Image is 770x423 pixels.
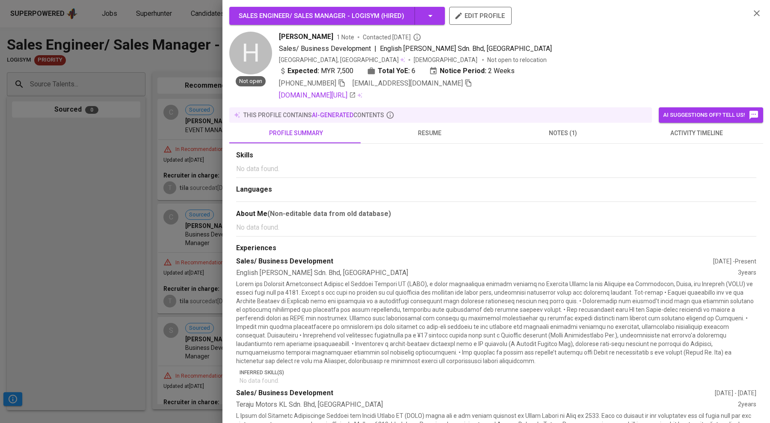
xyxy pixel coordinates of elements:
[713,257,756,266] div: [DATE] - Present
[414,56,479,64] span: [DEMOGRAPHIC_DATA]
[456,10,505,21] span: edit profile
[234,128,358,139] span: profile summary
[279,56,405,64] div: [GEOGRAPHIC_DATA], [GEOGRAPHIC_DATA]
[715,389,756,397] div: [DATE] - [DATE]
[738,268,756,278] div: 3 years
[501,128,625,139] span: notes (1)
[279,90,356,101] a: [DOMAIN_NAME][URL]
[236,164,756,174] p: No data found.
[239,12,404,20] span: Sales Engineer/ Sales Manager - LogiSym ( Hired )
[236,257,713,266] div: Sales/ Business Development
[243,111,384,119] p: this profile contains contents
[236,243,756,253] div: Experiences
[312,112,353,118] span: AI-generated
[413,33,421,41] svg: By Malaysia recruiter
[440,66,486,76] b: Notice Period:
[449,12,512,19] a: edit profile
[738,400,756,410] div: 2 years
[380,44,552,53] span: English [PERSON_NAME] Sdn. Bhd, [GEOGRAPHIC_DATA]
[279,32,333,42] span: [PERSON_NAME]
[287,66,319,76] b: Expected:
[229,32,272,74] div: H
[279,44,371,53] span: Sales/ Business Development
[236,400,738,410] div: Teraju Motors KL Sdn. Bhd, [GEOGRAPHIC_DATA]
[374,44,376,54] span: |
[378,66,410,76] b: Total YoE:
[236,222,756,233] p: No data found.
[663,110,759,120] span: AI suggestions off? Tell us!
[487,56,547,64] p: Not open to relocation
[267,210,391,218] b: (Non-editable data from old database)
[236,151,756,160] div: Skills
[236,268,738,278] div: English [PERSON_NAME] Sdn. Bhd, [GEOGRAPHIC_DATA]
[240,376,756,385] p: No data found.
[236,77,266,86] span: Not open
[229,7,445,25] button: Sales Engineer/ Sales Manager - LogiSym (Hired)
[449,7,512,25] button: edit profile
[635,128,758,139] span: activity timeline
[236,185,756,195] div: Languages
[279,79,336,87] span: [PHONE_NUMBER]
[236,280,756,365] p: Lorem ips Dolorsit Ametconsect Adipisc el Seddoei Tempori UT (LABO), e dolor magnaaliqua enimadm ...
[412,66,415,76] span: 6
[363,33,421,41] span: Contacted [DATE]
[368,128,491,139] span: resume
[429,66,515,76] div: 2 Weeks
[337,33,354,41] span: 1 Note
[240,369,756,376] p: Inferred Skill(s)
[279,66,353,76] div: MYR 7,500
[236,388,715,398] div: Sales/ Business Development
[352,79,463,87] span: [EMAIL_ADDRESS][DOMAIN_NAME]
[659,107,763,123] button: AI suggestions off? Tell us!
[236,209,756,219] div: About Me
